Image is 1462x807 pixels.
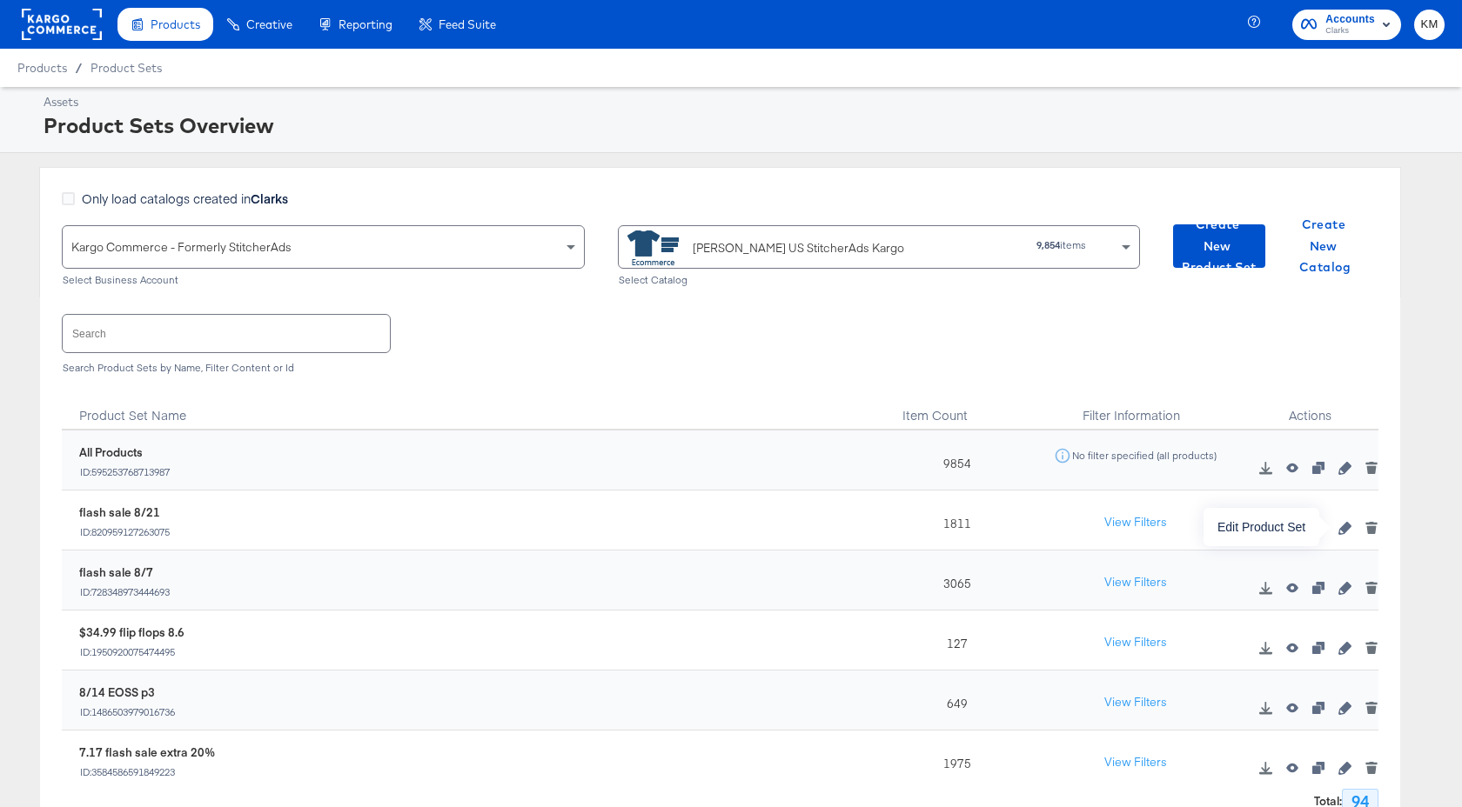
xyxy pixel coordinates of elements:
div: ID: 820959127263075 [79,526,171,538]
div: 7.17 flash sale extra 20% [79,744,215,761]
span: Feed Suite [439,17,496,31]
span: Products [151,17,200,31]
strong: Clarks [251,190,288,207]
div: 1811 [885,490,1023,550]
div: ID: 728348973444693 [79,586,171,598]
div: flash sale 8/21 [79,504,171,521]
div: Toggle SortBy [62,387,885,430]
a: Product Sets [91,61,162,75]
div: 127 [885,610,1023,670]
button: AccountsClarks [1292,10,1401,40]
span: Accounts [1325,10,1375,29]
div: Item Count [885,387,1023,430]
span: Create New Product Set [1180,214,1258,278]
div: flash sale 8/7 [79,564,171,581]
span: Reporting [339,17,392,31]
div: 3065 [885,550,1023,610]
button: View Filters [1092,567,1179,598]
div: $34.99 flip flops 8.6 [79,624,184,641]
div: No filter specified (all products) [1071,450,1217,462]
div: Filter Information [1022,387,1241,430]
div: Assets [44,94,1440,110]
button: View Filters [1092,687,1179,718]
div: ID: 3584586591849223 [79,766,215,778]
span: Creative [246,17,292,31]
div: 8/14 EOSS p3 [79,684,176,701]
div: Toggle SortBy [885,387,1023,430]
div: 9854 [885,430,1023,490]
div: Select Business Account [62,274,585,286]
button: Create New Catalog [1279,224,1371,268]
div: All Products [79,444,171,461]
div: Search Product Sets by Name, Filter Content or Id [62,362,1378,374]
button: View Filters [1092,507,1179,538]
input: Search product sets [63,315,390,352]
span: Kargo Commerce - Formerly StitcherAds [71,239,292,255]
div: 1975 [885,730,1023,790]
span: KM [1421,15,1438,35]
span: Products [17,61,67,75]
div: [PERSON_NAME] US StitcherAds Kargo [693,239,904,257]
button: View Filters [1092,627,1179,658]
button: KM [1414,10,1445,40]
div: Actions [1241,387,1378,430]
div: ID: 1486503979016736 [79,706,176,718]
span: Only load catalogs created in [82,190,288,207]
button: View Filters [1092,747,1179,778]
div: items [976,239,1087,251]
div: Product Set Name [62,387,885,430]
strong: 9,854 [1036,238,1060,251]
div: ID: 1950920075474495 [79,646,184,658]
span: / [67,61,91,75]
span: Create New Catalog [1286,214,1365,278]
div: ID: 595253768713987 [79,466,171,478]
div: Product Sets Overview [44,110,1440,140]
div: 649 [885,670,1023,730]
div: Select Catalog [618,274,1141,286]
span: Clarks [1325,24,1375,38]
button: Create New Product Set [1173,224,1265,268]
